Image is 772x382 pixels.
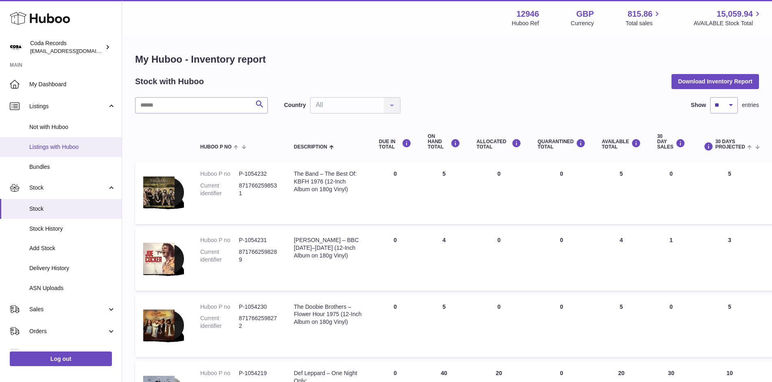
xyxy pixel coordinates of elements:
[29,123,116,131] span: Not with Huboo
[576,9,594,20] strong: GBP
[29,225,116,233] span: Stock History
[143,303,184,347] img: product image
[625,20,662,27] span: Total sales
[693,9,762,27] a: 15,059.94 AVAILABLE Stock Total
[294,303,363,326] div: The Doobie Brothers – Flower Hour 1975 (12-Inch Album on 180g Vinyl)
[649,228,693,290] td: 1
[428,134,460,150] div: ON HAND Total
[538,139,586,150] div: QUARANTINED Total
[594,162,649,224] td: 5
[30,48,120,54] span: [EMAIL_ADDRESS][DOMAIN_NAME]
[371,295,420,357] td: 0
[10,351,112,366] a: Log out
[29,163,116,171] span: Bundles
[200,303,239,311] dt: Huboo P no
[200,369,239,377] dt: Huboo P no
[29,264,116,272] span: Delivery History
[420,295,468,357] td: 5
[200,248,239,264] dt: Current identifier
[239,314,278,330] dd: 8717662598272
[143,236,184,280] img: product image
[742,101,759,109] span: entries
[649,162,693,224] td: 0
[560,237,563,243] span: 0
[512,20,539,27] div: Huboo Ref
[560,370,563,376] span: 0
[691,101,706,109] label: Show
[594,295,649,357] td: 5
[379,139,411,150] div: DUE IN TOTAL
[625,9,662,27] a: 815.86 Total sales
[239,303,278,311] dd: P-1054230
[420,228,468,290] td: 4
[294,144,327,150] span: Description
[200,182,239,197] dt: Current identifier
[29,244,116,252] span: Add Stock
[693,162,766,224] td: 5
[628,9,652,20] span: 815.86
[594,228,649,290] td: 4
[200,170,239,178] dt: Huboo P no
[200,314,239,330] dt: Current identifier
[715,139,745,150] span: 30 DAYS PROJECTED
[371,228,420,290] td: 0
[671,74,759,89] button: Download Inventory Report
[29,184,107,192] span: Stock
[468,162,529,224] td: 0
[693,228,766,290] td: 3
[560,170,563,177] span: 0
[239,369,278,377] dd: P-1054219
[239,182,278,197] dd: 8717662598531
[239,248,278,264] dd: 8717662598289
[571,20,594,27] div: Currency
[10,41,22,53] img: internalAdmin-12946@internal.huboo.com
[693,20,762,27] span: AVAILABLE Stock Total
[135,76,204,87] h2: Stock with Huboo
[602,139,641,150] div: AVAILABLE Total
[29,349,116,357] span: Usage
[649,295,693,357] td: 0
[200,236,239,244] dt: Huboo P no
[29,143,116,151] span: Listings with Huboo
[560,303,563,310] span: 0
[371,162,420,224] td: 0
[29,284,116,292] span: ASN Uploads
[29,81,116,88] span: My Dashboard
[29,205,116,213] span: Stock
[294,170,363,193] div: The Band – The Best Of: KBFH 1976 (12-Inch Album on 180g Vinyl)
[200,144,232,150] span: Huboo P no
[294,236,363,260] div: [PERSON_NAME] – BBC [DATE]–[DATE] (12-Inch Album on 180g Vinyl)
[30,39,103,55] div: Coda Records
[717,9,753,20] span: 15,059.94
[516,9,539,20] strong: 12946
[657,134,685,150] div: 30 DAY SALES
[29,103,107,110] span: Listings
[239,236,278,244] dd: P-1054231
[693,295,766,357] td: 5
[135,53,759,66] h1: My Huboo - Inventory report
[468,228,529,290] td: 0
[239,170,278,178] dd: P-1054232
[477,139,521,150] div: ALLOCATED Total
[29,327,107,335] span: Orders
[29,306,107,313] span: Sales
[284,101,306,109] label: Country
[468,295,529,357] td: 0
[143,170,184,214] img: product image
[420,162,468,224] td: 5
